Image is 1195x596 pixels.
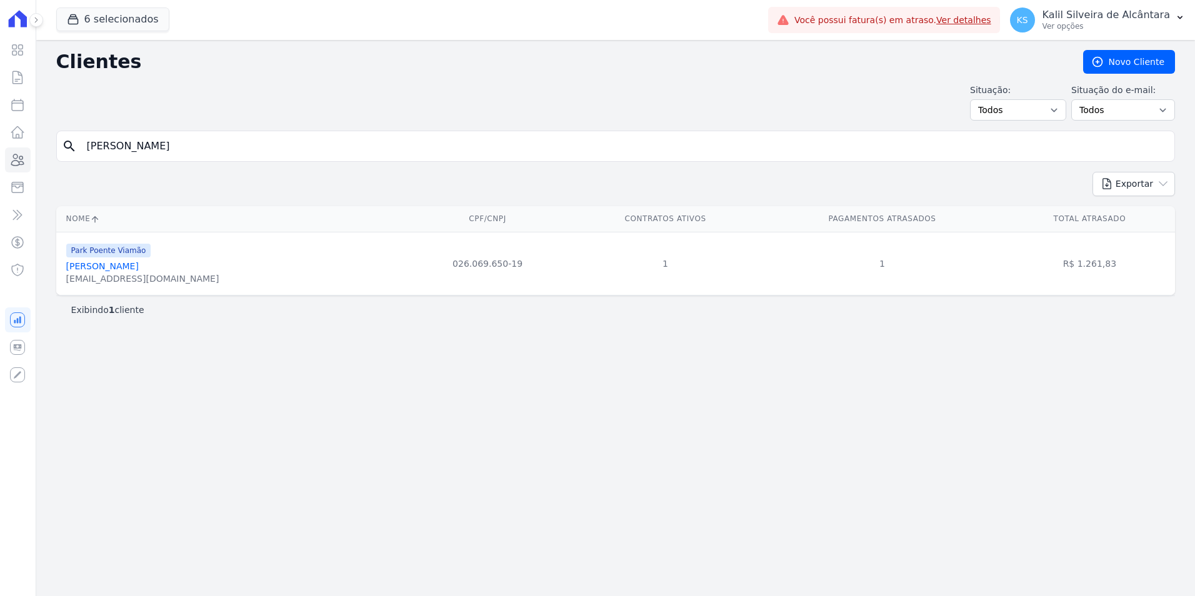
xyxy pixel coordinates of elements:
[571,206,761,232] th: Contratos Ativos
[970,84,1066,97] label: Situação:
[56,206,405,232] th: Nome
[760,206,1004,232] th: Pagamentos Atrasados
[1000,2,1195,37] button: KS Kalil Silveira de Alcântara Ver opções
[66,261,139,271] a: [PERSON_NAME]
[936,15,991,25] a: Ver detalhes
[571,232,761,295] td: 1
[1083,50,1175,74] a: Novo Cliente
[56,51,1063,73] h2: Clientes
[62,139,77,154] i: search
[66,272,219,285] div: [EMAIL_ADDRESS][DOMAIN_NAME]
[1042,9,1170,21] p: Kalil Silveira de Alcântara
[1017,16,1028,24] span: KS
[1004,232,1175,295] td: R$ 1.261,83
[66,244,151,257] span: Park Poente Viamão
[1004,206,1175,232] th: Total Atrasado
[1042,21,1170,31] p: Ver opções
[71,304,144,316] p: Exibindo cliente
[79,134,1169,159] input: Buscar por nome, CPF ou e-mail
[1092,172,1175,196] button: Exportar
[109,305,115,315] b: 1
[1071,84,1175,97] label: Situação do e-mail:
[56,7,169,31] button: 6 selecionados
[794,14,991,27] span: Você possui fatura(s) em atraso.
[404,232,570,295] td: 026.069.650-19
[404,206,570,232] th: CPF/CNPJ
[760,232,1004,295] td: 1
